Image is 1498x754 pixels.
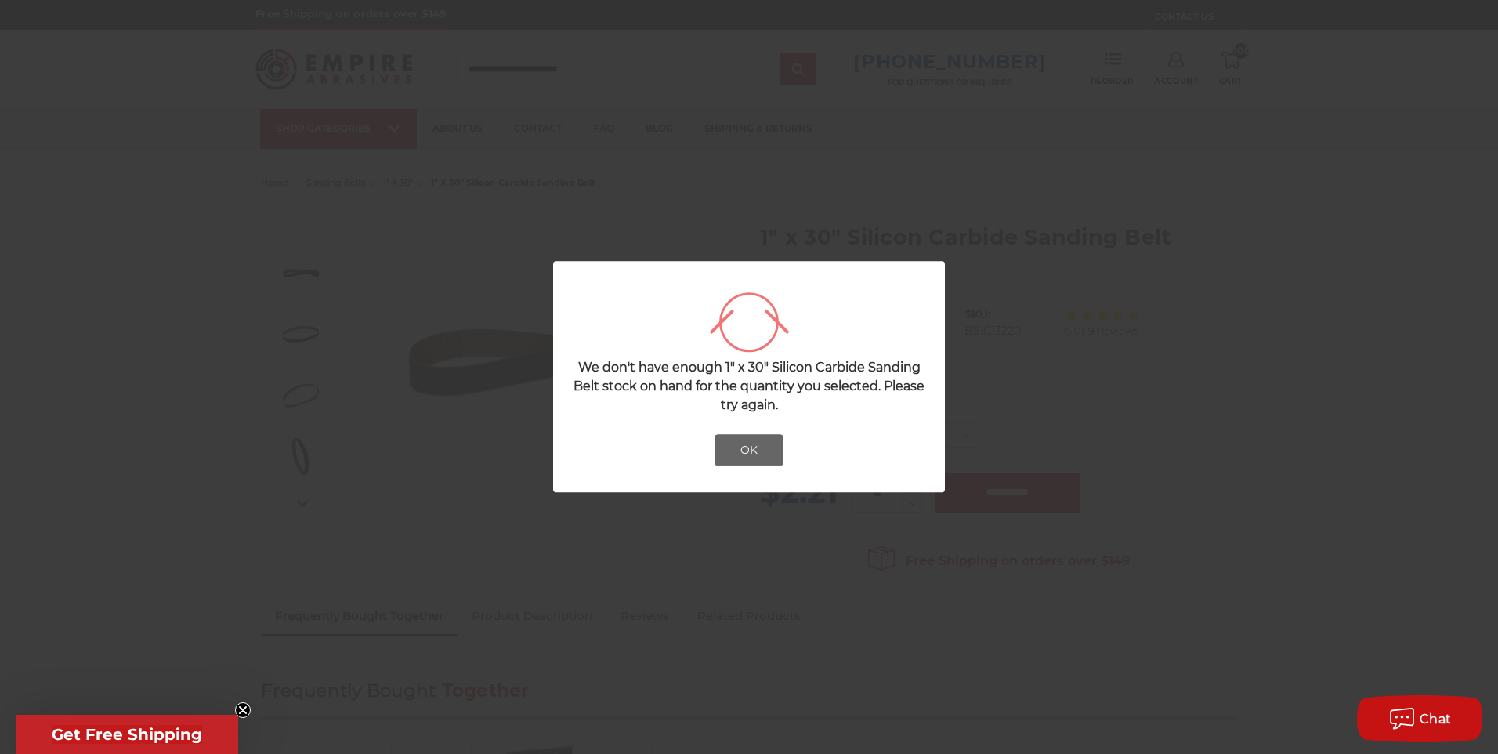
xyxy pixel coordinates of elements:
[574,361,924,413] span: We don't have enough 1" x 30" Silicon Carbide Sanding Belt stock on hand for the quantity you sel...
[52,725,202,744] span: Get Free Shipping
[1420,712,1452,727] span: Chat
[715,435,783,466] button: OK
[16,715,238,754] div: Get Free ShippingClose teaser
[1357,695,1482,742] button: Chat
[235,702,251,718] button: Close teaser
